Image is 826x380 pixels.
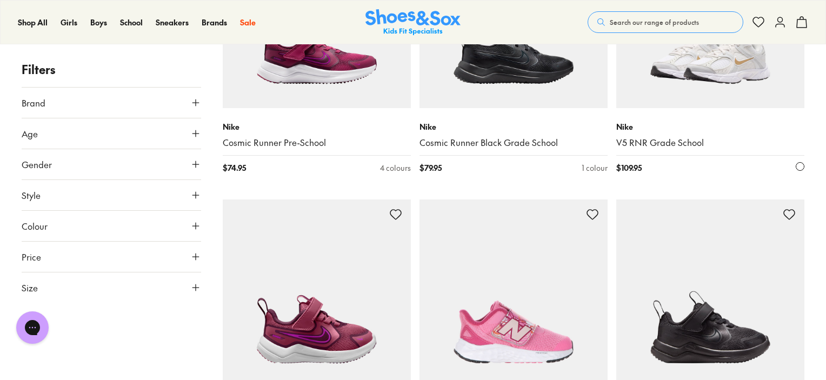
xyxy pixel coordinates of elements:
[223,121,411,132] p: Nike
[582,162,608,174] div: 1 colour
[616,137,804,149] a: V5 RNR Grade School
[22,281,38,294] span: Size
[202,17,227,28] a: Brands
[616,121,804,132] p: Nike
[120,17,143,28] a: School
[156,17,189,28] a: Sneakers
[22,272,201,303] button: Size
[90,17,107,28] a: Boys
[22,180,201,210] button: Style
[22,250,41,263] span: Price
[22,88,201,118] button: Brand
[240,17,256,28] a: Sale
[380,162,411,174] div: 4 colours
[11,308,54,348] iframe: Gorgias live chat messenger
[22,242,201,272] button: Price
[610,17,699,27] span: Search our range of products
[22,127,38,140] span: Age
[616,162,642,174] span: $ 109.95
[22,118,201,149] button: Age
[18,17,48,28] a: Shop All
[22,219,48,232] span: Colour
[22,61,201,78] p: Filters
[61,17,77,28] a: Girls
[22,149,201,179] button: Gender
[22,189,41,202] span: Style
[419,162,442,174] span: $ 79.95
[588,11,743,33] button: Search our range of products
[22,158,52,171] span: Gender
[223,162,246,174] span: $ 74.95
[365,9,461,36] img: SNS_Logo_Responsive.svg
[419,137,608,149] a: Cosmic Runner Black Grade School
[419,121,608,132] p: Nike
[223,137,411,149] a: Cosmic Runner Pre-School
[22,96,45,109] span: Brand
[365,9,461,36] a: Shoes & Sox
[22,211,201,241] button: Colour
